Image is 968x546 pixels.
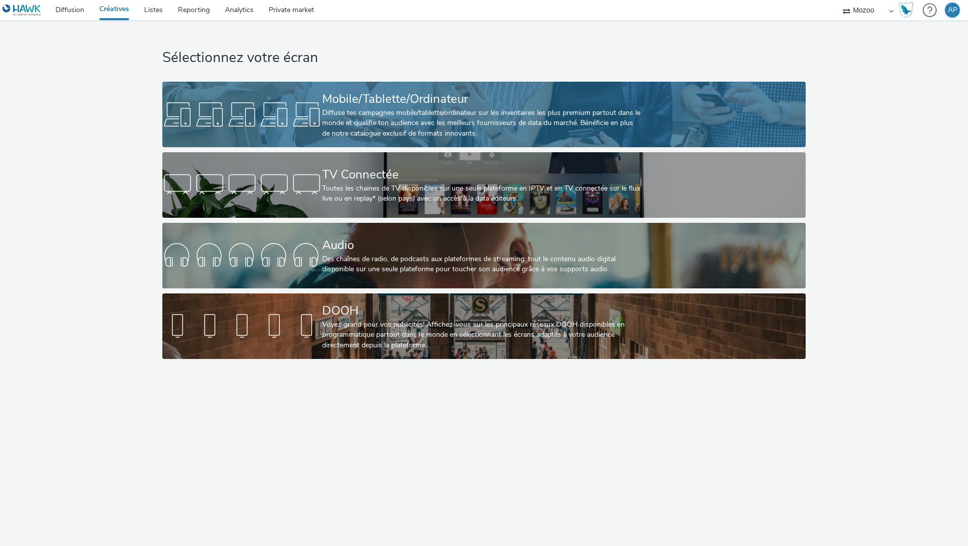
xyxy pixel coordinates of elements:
[322,236,642,254] div: Audio
[162,293,805,359] a: DOOHVoyez grand pour vos publicités! Affichez-vous sur les principaux réseaux DOOH disponibles en...
[322,166,642,184] div: TV Connectée
[898,2,914,18] img: Hawk Academy
[898,2,918,18] a: Hawk Academy
[322,184,642,204] div: Toutes les chaines de TV disponibles sur une seule plateforme en IPTV et en TV connectée sur le f...
[162,223,805,288] a: AudioDes chaînes de radio, de podcasts aux plateformes de streaming: tout le contenu audio digita...
[322,254,642,275] div: Des chaînes de radio, de podcasts aux plateformes de streaming: tout le contenu audio digital dis...
[162,48,805,68] h1: Sélectionnez votre écran
[162,82,805,147] a: Mobile/Tablette/OrdinateurDiffuse tes campagnes mobile/tablette/ordinateur sur les inventaires le...
[322,90,642,108] div: Mobile/Tablette/Ordinateur
[3,4,41,17] img: undefined Logo
[162,152,805,218] a: TV ConnectéeToutes les chaines de TV disponibles sur une seule plateforme en IPTV et en TV connec...
[948,3,957,18] div: AP
[322,302,642,320] div: DOOH
[322,108,642,139] div: Diffuse tes campagnes mobile/tablette/ordinateur sur les inventaires les plus premium partout dan...
[322,320,642,350] div: Voyez grand pour vos publicités! Affichez-vous sur les principaux réseaux DOOH disponibles en pro...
